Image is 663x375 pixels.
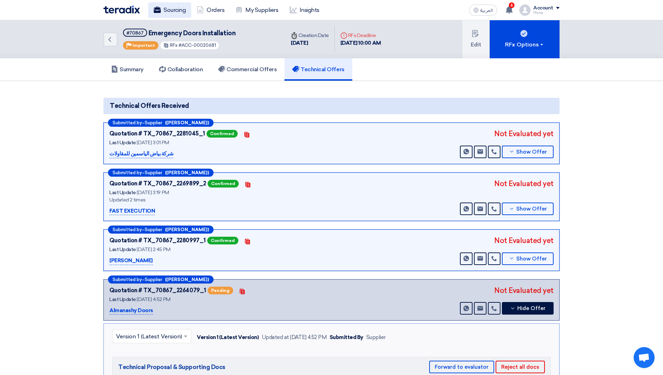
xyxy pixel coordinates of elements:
[505,41,545,49] div: RFx Options
[469,5,497,16] button: العربية
[123,29,236,37] h5: Emergency Doors Installation
[284,2,325,18] a: Insights
[496,361,545,373] button: Reject all docs
[519,5,531,16] img: profile_test.png
[109,286,206,295] div: Quotation # TX_70867_2264079_1
[103,6,140,14] img: Teradix logo
[165,227,209,232] b: ([PERSON_NAME])
[109,196,284,204] div: Updated 2 times
[109,130,205,138] div: Quotation # TX_70867_2281045_1
[109,236,206,245] div: Quotation # TX_70867_2280997_1
[208,180,239,187] span: Confirmed
[284,58,352,81] a: Technical Offers
[502,203,554,215] button: Show Offer
[113,227,142,232] span: Submitted by
[494,235,554,246] div: Not Evaluated yet
[207,130,238,138] span: Confirmed
[148,2,191,18] a: Sourcing
[165,170,209,175] b: ([PERSON_NAME])
[502,302,554,315] button: Hide Offer
[103,58,151,81] a: Summary
[165,277,209,282] b: ([PERSON_NAME])
[218,66,277,73] h5: Commercial Offers
[110,101,189,111] span: Technical Offers Received
[137,190,169,196] span: [DATE] 3:19 PM
[109,307,153,315] p: Almanashy Doors
[109,296,136,302] span: Last Update
[292,66,344,73] h5: Technical Offers
[210,58,284,81] a: Commercial Offers
[462,20,490,58] button: Edit
[109,140,136,146] span: Last Update
[127,31,144,35] div: #70867
[113,120,142,125] span: Submitted by
[109,257,153,265] p: [PERSON_NAME]
[516,149,547,155] span: Show Offer
[108,169,214,177] div: –
[145,227,162,232] span: Supplier
[340,39,381,47] div: [DATE] 10:00 AM
[330,333,363,341] div: Submitted By
[159,66,203,73] h5: Collaboration
[494,128,554,139] div: Not Evaluated yet
[109,247,136,252] span: Last Update
[108,119,214,127] div: –
[230,2,284,18] a: My Suppliers
[634,347,655,368] div: Open chat
[179,43,216,48] span: #ACC-00020681
[262,333,327,341] div: Updated at [DATE] 4:52 PM
[197,333,259,341] div: Version 1 (Latest Version)
[533,5,553,11] div: Account
[494,285,554,296] div: Not Evaluated yet
[108,275,214,284] div: –
[165,120,209,125] b: ([PERSON_NAME])
[137,140,169,146] span: [DATE] 3:01 PM
[207,237,238,244] span: Confirmed
[109,179,206,188] div: Quotation # TX_70867_2269899_2
[291,32,329,39] div: Creation Date
[490,20,560,58] button: RFx Options
[170,43,178,48] span: RFx
[509,2,514,8] span: 6
[208,287,233,294] span: Pending
[137,247,170,252] span: [DATE] 2:45 PM
[502,146,554,158] button: Show Offer
[502,252,554,265] button: Show Offer
[108,226,214,234] div: –
[145,120,162,125] span: Supplier
[137,296,170,302] span: [DATE] 4:52 PM
[429,361,494,373] button: Forward to evaluator
[480,8,493,13] span: العربية
[149,29,236,37] span: Emergency Doors Installation
[109,150,173,158] p: شركة بياض الياسمين للمقاولات
[340,32,381,39] div: RFx Deadline
[516,206,547,212] span: Show Offer
[533,11,560,15] div: Hissa
[517,306,546,311] span: Hide Offer
[366,333,386,341] div: Supplier
[516,256,547,262] span: Show Offer
[191,2,230,18] a: Orders
[494,178,554,189] div: Not Evaluated yet
[145,277,162,282] span: Supplier
[132,43,155,48] span: Important
[109,207,155,215] p: FAST EXECUTION
[145,170,162,175] span: Supplier
[291,39,329,47] div: [DATE]
[151,58,211,81] a: Collaboration
[113,170,142,175] span: Submitted by
[111,66,144,73] h5: Summary
[109,190,136,196] span: Last Update
[113,277,142,282] span: Submitted by
[118,363,225,371] span: Technical Proposal & Supporting Docs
